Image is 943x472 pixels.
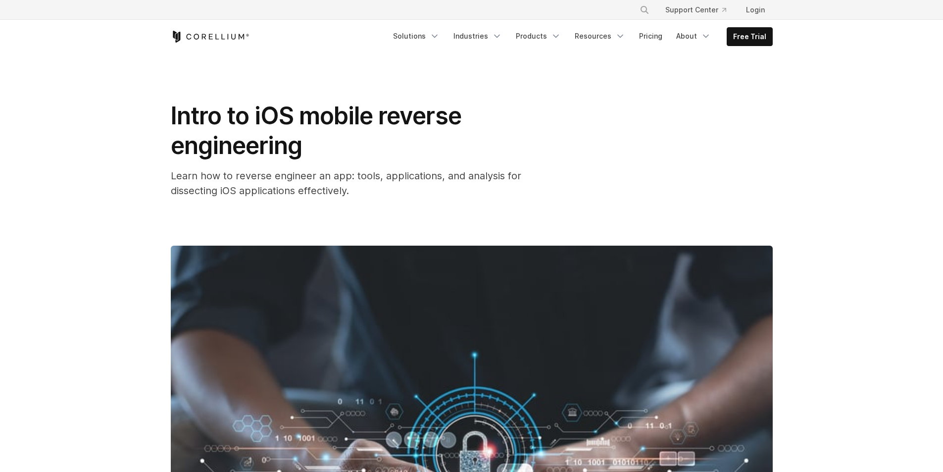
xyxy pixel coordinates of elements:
a: Products [510,27,567,45]
a: Free Trial [727,28,772,46]
a: About [670,27,717,45]
a: Support Center [657,1,734,19]
div: Navigation Menu [628,1,773,19]
a: Industries [447,27,508,45]
a: Corellium Home [171,31,249,43]
a: Resources [569,27,631,45]
a: Login [738,1,773,19]
div: Navigation Menu [387,27,773,46]
span: Learn how to reverse engineer an app: tools, applications, and analysis for dissecting iOS applic... [171,170,521,197]
a: Pricing [633,27,668,45]
span: Intro to iOS mobile reverse engineering [171,101,461,160]
a: Solutions [387,27,446,45]
button: Search [636,1,653,19]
